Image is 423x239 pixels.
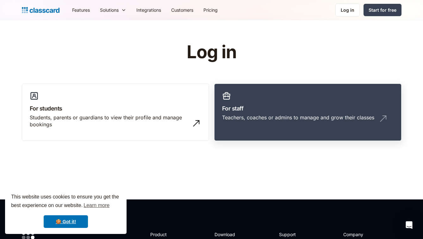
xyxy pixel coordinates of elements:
h2: Product [150,231,184,238]
a: For staffTeachers, coaches or admins to manage and grow their classes [214,84,401,141]
h2: Support [279,231,305,238]
a: Pricing [198,3,223,17]
div: Solutions [100,7,119,13]
a: Features [67,3,95,17]
a: dismiss cookie message [44,215,88,228]
h2: Company [343,231,385,238]
div: Solutions [95,3,131,17]
a: Logo [22,6,59,15]
span: This website uses cookies to ensure you get the best experience on our website. [11,193,121,210]
a: For studentsStudents, parents or guardians to view their profile and manage bookings [22,84,209,141]
a: Integrations [131,3,166,17]
h1: Log in [111,42,312,62]
a: Start for free [364,4,401,16]
div: Teachers, coaches or admins to manage and grow their classes [222,114,374,121]
div: cookieconsent [5,187,127,234]
a: Log in [335,3,360,16]
h3: For staff [222,104,394,113]
div: Students, parents or guardians to view their profile and manage bookings [30,114,189,128]
h2: Download [215,231,240,238]
a: learn more about cookies [83,201,110,210]
a: Customers [166,3,198,17]
div: Log in [341,7,354,13]
div: Open Intercom Messenger [401,217,417,233]
h3: For students [30,104,201,113]
div: Start for free [369,7,396,13]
